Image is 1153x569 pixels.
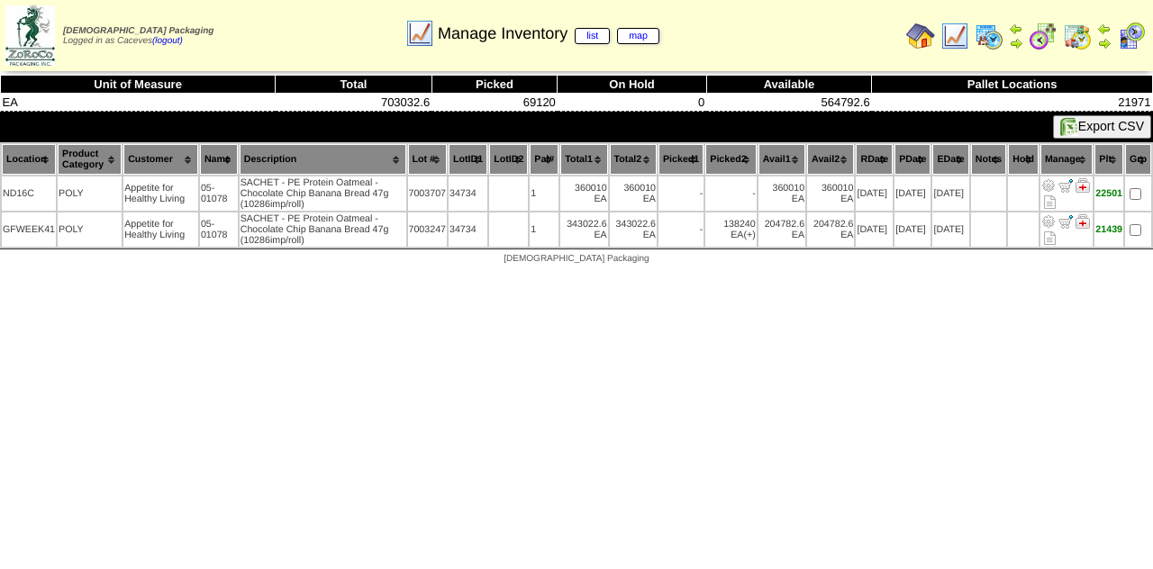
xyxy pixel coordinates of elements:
th: Total2 [610,144,657,175]
span: Manage Inventory [438,24,659,43]
img: Manage Hold [1076,214,1090,229]
i: Note [1044,231,1056,245]
th: Available [706,76,871,94]
td: - [658,176,704,211]
img: arrowleft.gif [1097,22,1112,36]
td: 360010 EA [807,176,854,211]
th: Picked1 [658,144,704,175]
th: RDate [856,144,893,175]
div: 22501 [1095,188,1122,199]
td: 7003247 [408,212,448,247]
th: Picked2 [705,144,756,175]
td: SACHET - PE Protein Oatmeal - Chocolate Chip Banana Bread 47g (10286imp/roll) [240,212,406,247]
a: map [617,28,659,44]
td: 360010 EA [758,176,805,211]
img: excel.gif [1060,118,1078,136]
td: 204782.6 EA [807,212,854,247]
img: Move [1058,178,1073,193]
th: Customer [123,144,198,175]
td: [DATE] [932,212,968,247]
td: 7003707 [408,176,448,211]
td: 0 [558,94,706,112]
td: POLY [58,212,122,247]
th: Unit of Measure [1,76,276,94]
td: [DATE] [856,212,893,247]
img: calendarblend.gif [1029,22,1058,50]
th: LotID1 [449,144,487,175]
th: Description [240,144,406,175]
td: 360010 EA [560,176,607,211]
td: EA [1,94,276,112]
td: - [658,212,704,247]
td: 343022.6 EA [560,212,607,247]
td: 1 [530,176,558,211]
th: Product Category [58,144,122,175]
th: Lot # [408,144,448,175]
td: [DATE] [856,176,893,211]
img: calendarprod.gif [975,22,1003,50]
th: Total1 [560,144,607,175]
img: arrowright.gif [1097,36,1112,50]
img: Adjust [1041,214,1056,229]
td: [DATE] [894,212,931,247]
img: line_graph.gif [940,22,969,50]
td: - [705,176,756,211]
img: zoroco-logo-small.webp [5,5,55,66]
th: Total [276,76,431,94]
td: [DATE] [932,176,968,211]
td: 703032.6 [276,94,431,112]
th: Notes [971,144,1007,175]
th: PDate [894,144,931,175]
th: LotID2 [489,144,528,175]
a: (logout) [152,36,183,46]
td: 204782.6 EA [758,212,805,247]
th: Pal# [530,144,558,175]
a: list [575,28,610,44]
span: [DEMOGRAPHIC_DATA] Packaging [504,254,649,264]
td: 138240 EA [705,212,756,247]
td: ND16C [2,176,56,211]
td: Appetite for Healthy Living [123,212,198,247]
img: arrowright.gif [1009,36,1023,50]
th: EDate [932,144,968,175]
td: 343022.6 EA [610,212,657,247]
img: line_graph.gif [405,19,434,48]
img: Adjust [1041,178,1056,193]
img: Move [1058,214,1073,229]
img: arrowleft.gif [1009,22,1023,36]
td: 34734 [449,212,487,247]
td: [DATE] [894,176,931,211]
i: Note [1044,195,1056,209]
th: Picked [431,76,558,94]
img: calendarcustomer.gif [1117,22,1146,50]
td: 05-01078 [200,176,238,211]
img: Manage Hold [1076,178,1090,193]
th: Manage [1040,144,1093,175]
th: Grp [1125,144,1151,175]
th: Avail2 [807,144,854,175]
th: Location [2,144,56,175]
td: 564792.6 [706,94,871,112]
span: [DEMOGRAPHIC_DATA] Packaging [63,26,213,36]
td: Appetite for Healthy Living [123,176,198,211]
td: 69120 [431,94,558,112]
span: Logged in as Caceves [63,26,213,46]
td: 360010 EA [610,176,657,211]
img: home.gif [906,22,935,50]
td: 1 [530,212,558,247]
th: Hold [1008,144,1039,175]
th: Avail1 [758,144,805,175]
td: SACHET - PE Protein Oatmeal - Chocolate Chip Banana Bread 47g (10286imp/roll) [240,176,406,211]
th: Pallet Locations [872,76,1153,94]
div: 21439 [1095,224,1122,235]
td: 34734 [449,176,487,211]
td: 05-01078 [200,212,238,247]
th: On Hold [558,76,706,94]
th: Plt [1094,144,1123,175]
td: POLY [58,176,122,211]
button: Export CSV [1053,115,1151,139]
img: calendarinout.gif [1063,22,1092,50]
td: 21971 [872,94,1153,112]
div: (+) [743,230,755,240]
th: Name [200,144,238,175]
